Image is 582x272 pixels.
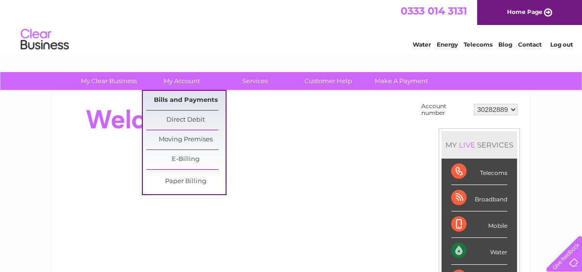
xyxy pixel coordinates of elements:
div: Water [451,238,507,264]
a: Water [413,41,431,48]
div: MY SERVICES [442,131,517,159]
a: Telecoms [464,41,493,48]
a: Customer Help [289,72,368,90]
a: Moving Premises [146,130,226,149]
a: Energy [437,41,458,48]
td: Account number [419,100,471,119]
a: Services [215,72,295,90]
a: Blog [498,41,512,48]
a: Contact [518,41,542,48]
a: My Clear Business [69,72,149,90]
a: Direct Debit [146,111,226,130]
div: Mobile [451,211,507,238]
a: Make A Payment [362,72,441,90]
a: My Account [142,72,222,90]
div: LIVE [457,140,477,149]
div: Broadband [451,185,507,211]
a: 0333 014 3131 [401,5,467,17]
a: Log out [550,41,573,48]
div: Clear Business is a trading name of Verastar Limited (registered in [GEOGRAPHIC_DATA] No. 3667643... [64,5,519,47]
img: logo.png [20,25,69,54]
a: Paper Billing [146,172,226,191]
a: E-Billing [146,150,226,169]
a: Bills and Payments [146,91,226,110]
div: Telecoms [451,159,507,185]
